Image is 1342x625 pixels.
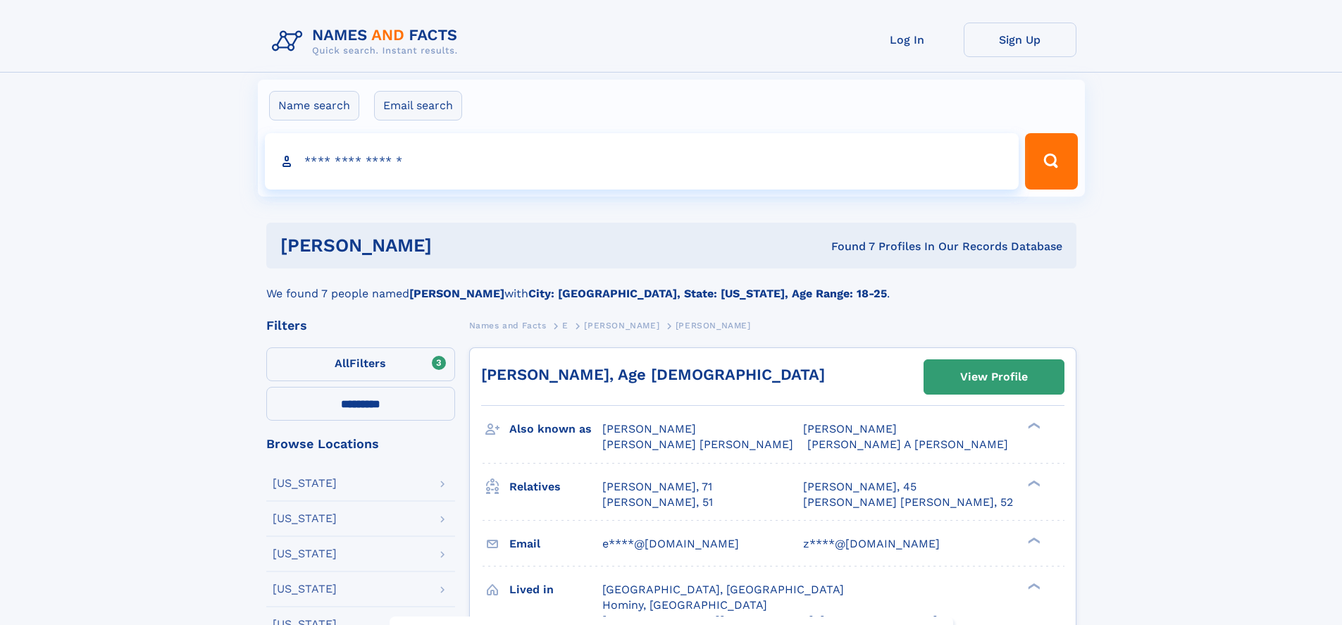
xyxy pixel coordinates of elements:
[509,475,602,499] h3: Relatives
[562,316,569,334] a: E
[1024,581,1041,590] div: ❯
[602,422,696,435] span: [PERSON_NAME]
[1025,133,1077,190] button: Search Button
[273,478,337,489] div: [US_STATE]
[1024,478,1041,488] div: ❯
[273,513,337,524] div: [US_STATE]
[335,357,349,370] span: All
[964,23,1076,57] a: Sign Up
[273,583,337,595] div: [US_STATE]
[1024,421,1041,431] div: ❯
[602,583,844,596] span: [GEOGRAPHIC_DATA], [GEOGRAPHIC_DATA]
[960,361,1028,393] div: View Profile
[266,347,455,381] label: Filters
[266,268,1076,302] div: We found 7 people named with .
[509,417,602,441] h3: Also known as
[266,438,455,450] div: Browse Locations
[481,366,825,383] a: [PERSON_NAME], Age [DEMOGRAPHIC_DATA]
[807,438,1008,451] span: [PERSON_NAME] A [PERSON_NAME]
[584,316,659,334] a: [PERSON_NAME]
[602,438,793,451] span: [PERSON_NAME] [PERSON_NAME]
[851,23,964,57] a: Log In
[280,237,632,254] h1: [PERSON_NAME]
[266,23,469,61] img: Logo Names and Facts
[924,360,1064,394] a: View Profile
[631,239,1062,254] div: Found 7 Profiles In Our Records Database
[584,321,659,330] span: [PERSON_NAME]
[803,495,1013,510] a: [PERSON_NAME] [PERSON_NAME], 52
[509,532,602,556] h3: Email
[374,91,462,120] label: Email search
[469,316,547,334] a: Names and Facts
[602,495,713,510] a: [PERSON_NAME], 51
[676,321,751,330] span: [PERSON_NAME]
[266,319,455,332] div: Filters
[1024,536,1041,545] div: ❯
[803,422,897,435] span: [PERSON_NAME]
[803,479,917,495] a: [PERSON_NAME], 45
[602,598,767,612] span: Hominy, [GEOGRAPHIC_DATA]
[273,548,337,559] div: [US_STATE]
[509,578,602,602] h3: Lived in
[528,287,887,300] b: City: [GEOGRAPHIC_DATA], State: [US_STATE], Age Range: 18-25
[265,133,1019,190] input: search input
[409,287,504,300] b: [PERSON_NAME]
[562,321,569,330] span: E
[602,479,712,495] a: [PERSON_NAME], 71
[269,91,359,120] label: Name search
